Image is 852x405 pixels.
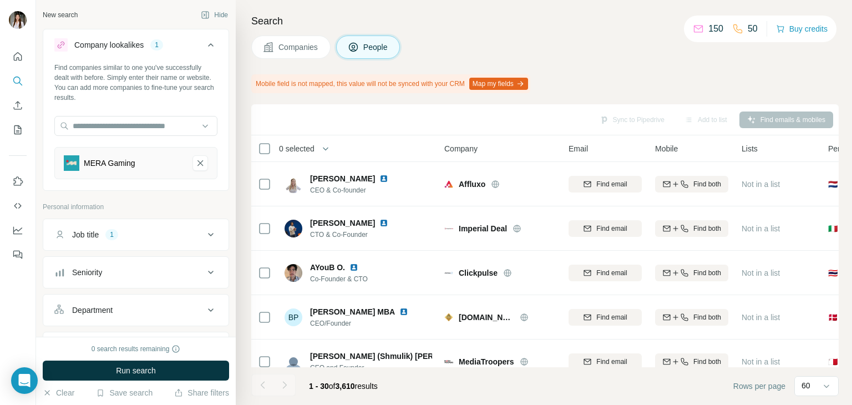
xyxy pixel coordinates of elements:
span: 🇩🇰 [828,312,838,323]
img: Logo of MediaTroopers [444,357,453,366]
div: Company lookalikes [74,39,144,50]
button: Find email [569,309,642,326]
button: Feedback [9,245,27,265]
button: Use Surfe API [9,196,27,216]
button: Find both [655,309,728,326]
button: Seniority [43,259,229,286]
button: Dashboard [9,220,27,240]
button: My lists [9,120,27,140]
img: LinkedIn logo [349,263,358,272]
span: 🇲🇹 [828,356,838,367]
div: BP [285,308,302,326]
span: [PERSON_NAME] MBA [310,306,395,317]
button: Use Surfe on LinkedIn [9,171,27,191]
p: 50 [748,22,758,36]
span: [PERSON_NAME] [310,173,375,184]
button: Find email [569,265,642,281]
button: Enrich CSV [9,95,27,115]
img: Logo of Affluxo [444,180,453,189]
div: Department [72,305,113,316]
span: Find email [596,179,627,189]
div: Find companies similar to one you've successfully dealt with before. Simply enter their name or w... [54,63,217,103]
span: Companies [278,42,319,53]
img: Logo of keyfortuna.com [444,313,453,322]
span: CEO & Co-founder [310,185,402,195]
span: of [329,382,336,391]
button: Save search [96,387,153,398]
span: Find both [693,268,721,278]
button: MERA Gaming-remove-button [192,155,208,171]
span: CTO & Co-Founder [310,230,402,240]
img: Avatar [285,353,302,371]
button: Find both [655,220,728,237]
span: People [363,42,389,53]
span: Find email [596,357,627,367]
img: Avatar [9,11,27,29]
p: Personal information [43,202,229,212]
button: Company lookalikes1 [43,32,229,63]
img: Avatar [285,264,302,282]
span: Find email [596,268,627,278]
img: MERA Gaming-logo [64,155,79,171]
span: Company [444,143,478,154]
p: 150 [708,22,723,36]
img: LinkedIn logo [379,174,388,183]
span: Find email [596,224,627,234]
span: Co-Founder & CTO [310,274,372,284]
button: Quick start [9,47,27,67]
span: Imperial Deal [459,223,507,234]
span: [PERSON_NAME] (Shmulik) [PERSON_NAME] [310,351,480,362]
span: 1 - 30 [309,382,329,391]
div: Job title [72,229,99,240]
span: Not in a list [742,224,780,233]
div: Open Intercom Messenger [11,367,38,394]
div: Mobile field is not mapped, this value will not be synced with your CRM [251,74,530,93]
img: LinkedIn logo [379,219,388,227]
img: Avatar [285,220,302,237]
button: Find both [655,265,728,281]
img: Logo of Clickpulse [444,269,453,277]
img: Logo of Imperial Deal [444,224,453,233]
img: LinkedIn logo [399,307,408,316]
span: Rows per page [733,381,785,392]
button: Buy credits [776,21,828,37]
span: Clickpulse [459,267,498,279]
button: Hide [193,7,236,23]
button: Department [43,297,229,323]
img: Avatar [285,175,302,193]
button: Clear [43,387,74,398]
div: 1 [150,40,163,50]
span: 🇮🇹 [828,223,838,234]
button: Search [9,71,27,91]
span: results [309,382,378,391]
span: 🇳🇱 [828,179,838,190]
span: Find both [693,179,721,189]
span: Find email [596,312,627,322]
span: AYouB O. [310,262,345,273]
span: [PERSON_NAME] [310,217,375,229]
span: MediaTroopers [459,356,514,367]
button: Find email [569,176,642,193]
button: Job title1 [43,221,229,248]
div: 0 search results remaining [92,344,181,354]
span: Lists [742,143,758,154]
button: Find email [569,353,642,370]
span: CEO and Founder [310,363,432,373]
span: Find both [693,312,721,322]
button: Find both [655,176,728,193]
h4: Search [251,13,839,29]
span: 0 selected [279,143,315,154]
span: Find both [693,357,721,367]
span: Not in a list [742,269,780,277]
span: Not in a list [742,357,780,366]
span: Affluxo [459,179,485,190]
span: Email [569,143,588,154]
div: 1 [105,230,118,240]
span: 3,610 [336,382,355,391]
span: CEO/Founder [310,318,422,328]
span: 🇹🇭 [828,267,838,279]
span: Run search [116,365,156,376]
button: Find email [569,220,642,237]
button: Share filters [174,387,229,398]
span: Find both [693,224,721,234]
